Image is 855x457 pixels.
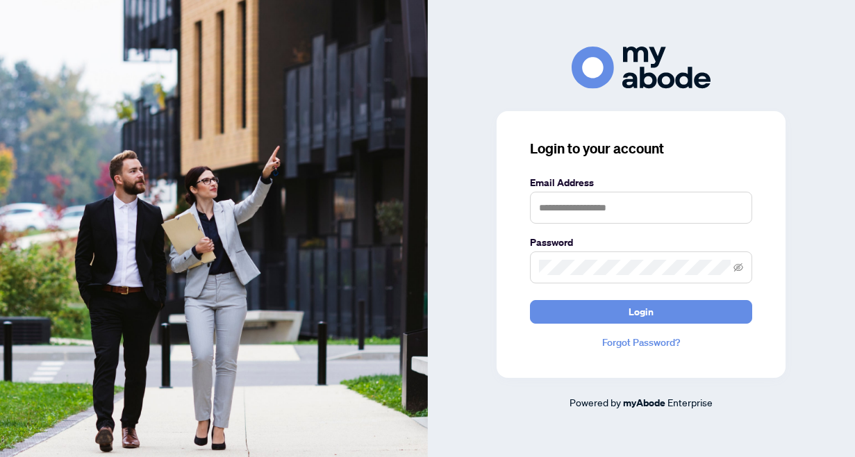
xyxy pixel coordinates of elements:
button: Login [530,300,752,324]
img: ma-logo [572,47,711,89]
a: Forgot Password? [530,335,752,350]
label: Email Address [530,175,752,190]
span: Login [629,301,654,323]
span: eye-invisible [733,263,743,272]
span: Enterprise [667,396,713,408]
a: myAbode [623,395,665,410]
h3: Login to your account [530,139,752,158]
label: Password [530,235,752,250]
span: Powered by [570,396,621,408]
